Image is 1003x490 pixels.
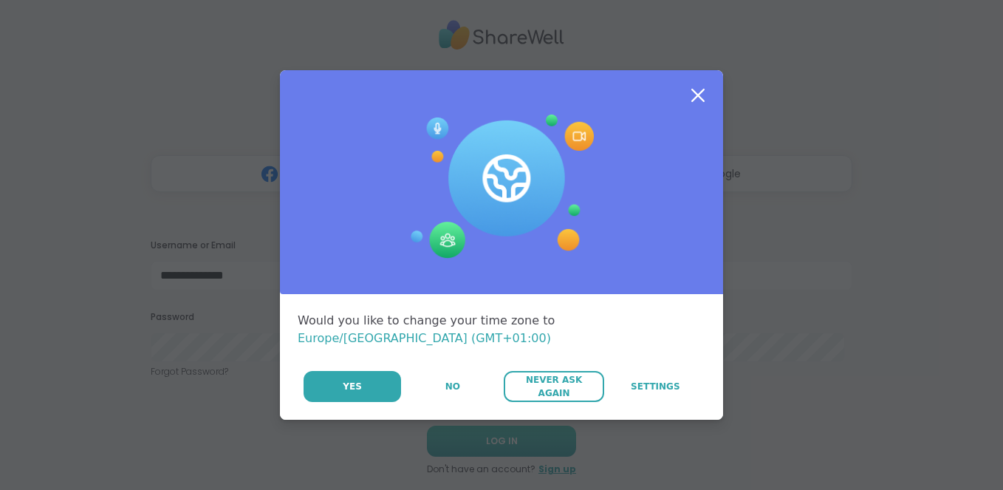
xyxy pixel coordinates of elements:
[403,371,502,402] button: No
[298,312,705,347] div: Would you like to change your time zone to
[606,371,705,402] a: Settings
[511,373,596,400] span: Never Ask Again
[298,331,551,345] span: Europe/[GEOGRAPHIC_DATA] (GMT+01:00)
[343,380,362,393] span: Yes
[504,371,603,402] button: Never Ask Again
[445,380,460,393] span: No
[409,115,594,259] img: Session Experience
[304,371,401,402] button: Yes
[631,380,680,393] span: Settings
